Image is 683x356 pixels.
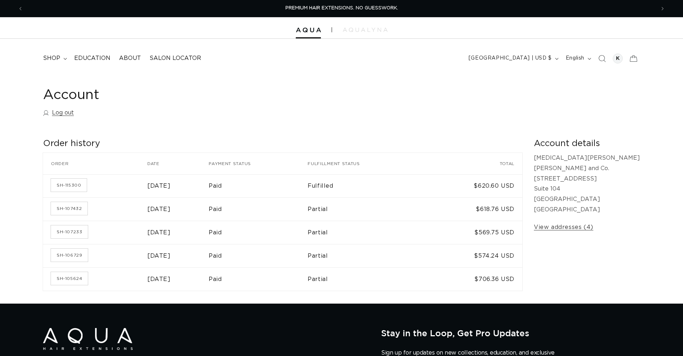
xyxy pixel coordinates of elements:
span: shop [43,55,60,62]
span: English [566,55,584,62]
a: Order number SH-105624 [51,272,88,285]
button: Previous announcement [13,2,28,15]
a: Log out [43,108,74,118]
td: Paid [209,197,308,221]
img: aqualyna.com [343,28,388,32]
h1: Account [43,86,640,104]
td: Paid [209,244,308,267]
td: Partial [308,267,426,291]
img: Aqua Hair Extensions [296,28,321,33]
td: Paid [209,174,308,198]
p: [MEDICAL_DATA][PERSON_NAME] [PERSON_NAME] and Co. [STREET_ADDRESS] Suite 104 [GEOGRAPHIC_DATA] [G... [534,153,640,215]
span: PREMIUM HAIR EXTENSIONS. NO GUESSWORK. [285,6,398,10]
td: Partial [308,197,426,221]
h2: Account details [534,138,640,149]
button: [GEOGRAPHIC_DATA] | USD $ [464,52,561,65]
button: Next announcement [655,2,670,15]
td: $618.76 USD [426,197,522,221]
td: $574.24 USD [426,244,522,267]
a: Order number SH-107432 [51,202,87,215]
td: Paid [209,267,308,291]
span: [GEOGRAPHIC_DATA] | USD $ [469,55,552,62]
a: View addresses (4) [534,222,593,233]
span: Salon Locator [150,55,201,62]
a: Education [70,50,115,66]
th: Total [426,153,522,174]
h2: Stay in the Loop, Get Pro Updates [381,328,640,338]
span: About [119,55,141,62]
time: [DATE] [147,276,171,282]
td: Partial [308,244,426,267]
th: Order [43,153,147,174]
span: Education [74,55,110,62]
h2: Order history [43,138,522,149]
td: Paid [209,221,308,244]
time: [DATE] [147,206,171,212]
a: About [115,50,145,66]
a: Salon Locator [145,50,205,66]
summary: shop [39,50,70,66]
summary: Search [594,51,610,66]
td: $706.36 USD [426,267,522,291]
th: Payment status [209,153,308,174]
td: $569.75 USD [426,221,522,244]
time: [DATE] [147,253,171,259]
td: $620.60 USD [426,174,522,198]
td: Fulfilled [308,174,426,198]
th: Fulfillment status [308,153,426,174]
td: Partial [308,221,426,244]
img: Aqua Hair Extensions [43,328,133,350]
a: Order number SH-107233 [51,225,88,238]
a: Order number SH-106729 [51,249,88,262]
a: Order number SH-115300 [51,179,87,192]
time: [DATE] [147,230,171,235]
time: [DATE] [147,183,171,189]
button: English [561,52,594,65]
th: Date [147,153,209,174]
